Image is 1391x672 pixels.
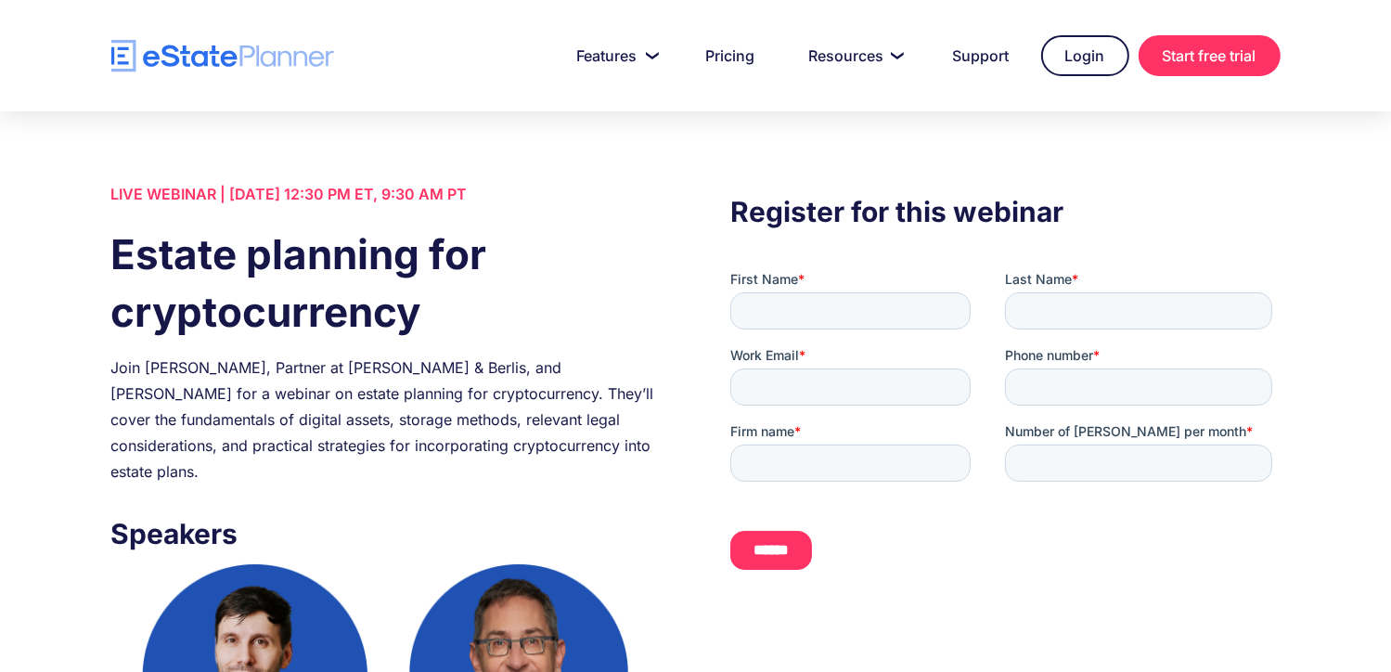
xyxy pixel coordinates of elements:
h3: Speakers [111,512,661,555]
h3: Register for this webinar [730,190,1280,233]
a: Start free trial [1139,35,1281,76]
iframe: Form 0 [730,270,1280,586]
a: Resources [787,37,921,74]
a: Support [931,37,1032,74]
a: Login [1041,35,1129,76]
a: Pricing [684,37,778,74]
h1: Estate planning for cryptocurrency [111,226,661,341]
a: Features [555,37,675,74]
div: Join [PERSON_NAME], Partner at [PERSON_NAME] & Berlis, and [PERSON_NAME] for a webinar on estate ... [111,355,661,485]
div: LIVE WEBINAR | [DATE] 12:30 PM ET, 9:30 AM PT [111,181,661,207]
a: home [111,40,334,72]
